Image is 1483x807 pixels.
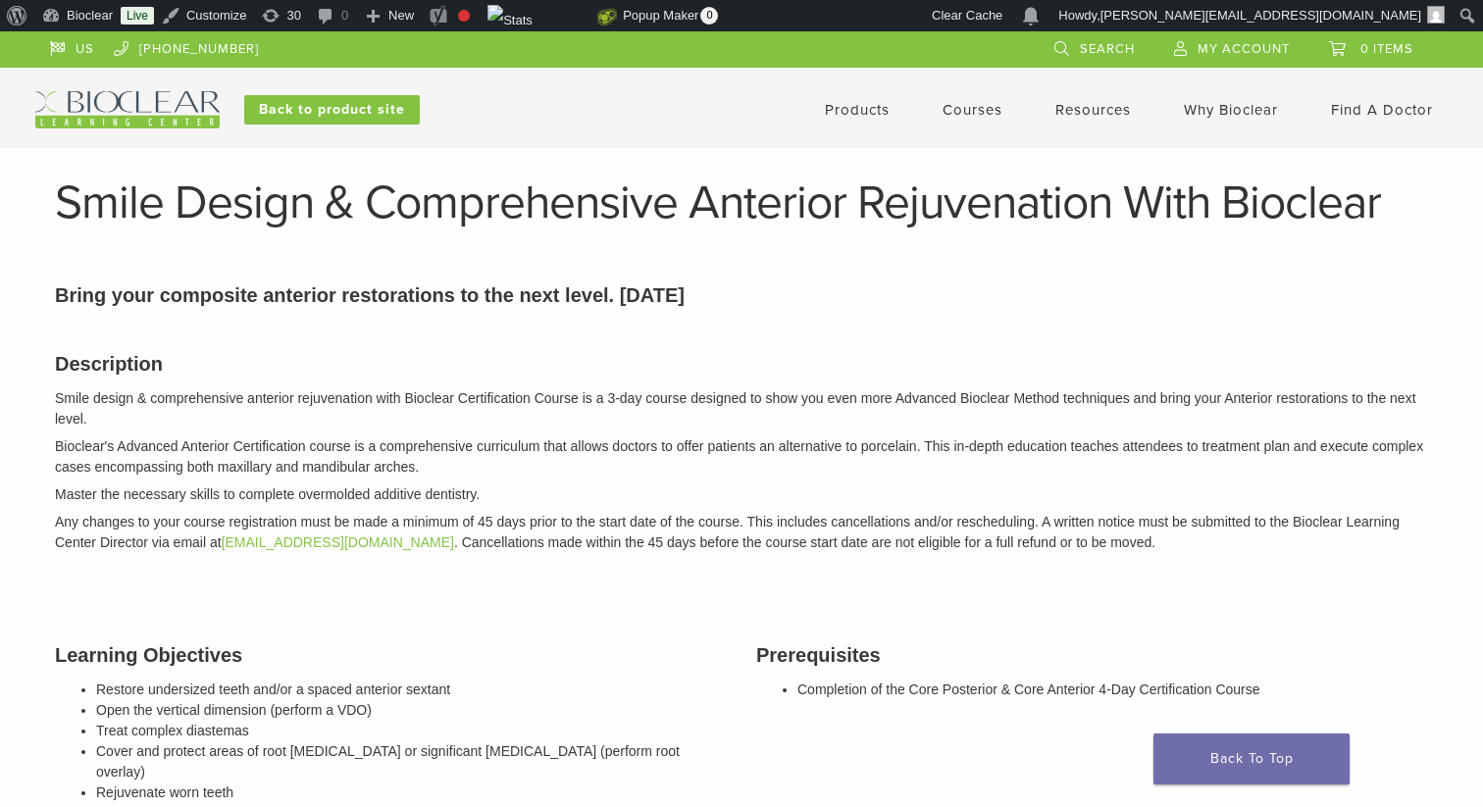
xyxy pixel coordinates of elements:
li: Treat complex diastemas [96,721,727,741]
a: Find A Doctor [1331,101,1433,119]
img: Bioclear [35,91,220,128]
li: Cover and protect areas of root [MEDICAL_DATA] or significant [MEDICAL_DATA] (perform root overlay) [96,741,727,782]
a: Back To Top [1153,733,1350,784]
li: Open the vertical dimension (perform a VDO) [96,700,727,721]
a: Back to product site [244,95,420,125]
a: [EMAIL_ADDRESS][DOMAIN_NAME] [222,534,454,550]
li: Rejuvenate worn teeth [96,782,727,803]
img: Views over 48 hours. Click for more Jetpack Stats. [487,5,597,28]
h3: Prerequisites [756,640,1428,670]
p: Bring your composite anterior restorations to the next level. [DATE] [55,280,1428,310]
em: Any changes to your course registration must be made a minimum of 45 days prior to the start date... [55,514,1400,550]
a: [PHONE_NUMBER] [114,31,259,61]
p: Master the necessary skills to complete overmolded additive dentistry. [55,484,1428,505]
span: Search [1080,41,1135,57]
a: US [50,31,94,61]
a: Live [121,7,154,25]
span: 0 [700,7,718,25]
a: Resources [1055,101,1131,119]
span: 0 items [1360,41,1413,57]
a: My Account [1174,31,1290,61]
span: [PERSON_NAME][EMAIL_ADDRESS][DOMAIN_NAME] [1100,8,1421,23]
a: Search [1054,31,1135,61]
a: Why Bioclear [1184,101,1278,119]
p: Bioclear's Advanced Anterior Certification course is a comprehensive curriculum that allows docto... [55,436,1428,478]
div: Focus keyphrase not set [458,10,470,22]
h1: Smile Design & Comprehensive Anterior Rejuvenation With Bioclear [55,179,1428,227]
span: My Account [1198,41,1290,57]
p: Smile design & comprehensive anterior rejuvenation with Bioclear Certification Course is a 3-day ... [55,388,1428,429]
a: Courses [943,101,1002,119]
li: Completion of the Core Posterior & Core Anterior 4-Day Certification Course [797,680,1428,700]
li: Restore undersized teeth and/or a spaced anterior sextant [96,680,727,700]
a: 0 items [1329,31,1413,61]
a: Products [825,101,890,119]
h3: Learning Objectives [55,640,727,670]
h3: Description [55,349,1428,378]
